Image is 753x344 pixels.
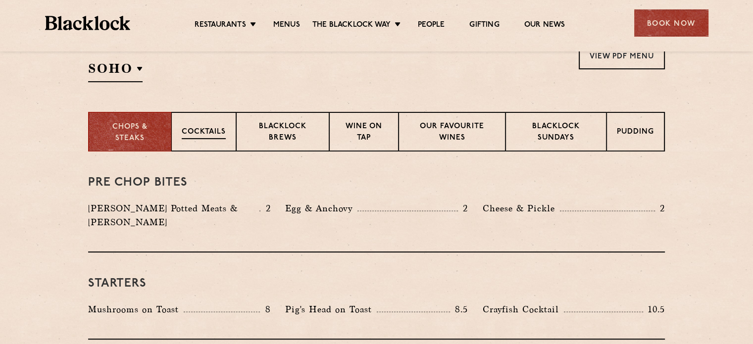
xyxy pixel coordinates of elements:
h3: Starters [88,277,665,290]
a: Restaurants [195,20,246,31]
div: Book Now [634,9,708,37]
p: Blacklock Sundays [516,121,596,145]
a: People [418,20,445,31]
p: Egg & Anchovy [285,201,357,215]
p: Cocktails [182,127,226,139]
p: 2 [655,202,665,215]
p: Our favourite wines [409,121,495,145]
p: 8.5 [450,303,468,316]
p: Mushrooms on Toast [88,302,184,316]
p: Chops & Steaks [99,122,161,144]
p: 2 [458,202,468,215]
img: BL_Textured_Logo-footer-cropped.svg [45,16,131,30]
a: The Blacklock Way [312,20,391,31]
h3: Pre Chop Bites [88,176,665,189]
p: Crayfish Cocktail [483,302,564,316]
a: View PDF Menu [579,42,665,69]
p: [PERSON_NAME] Potted Meats & [PERSON_NAME] [88,201,259,229]
p: Pig's Head on Toast [285,302,377,316]
p: Cheese & Pickle [483,201,560,215]
h2: SOHO [88,60,143,82]
p: Blacklock Brews [247,121,319,145]
a: Gifting [469,20,499,31]
p: Wine on Tap [340,121,388,145]
a: Menus [273,20,300,31]
p: 8 [260,303,270,316]
a: Our News [524,20,565,31]
p: 10.5 [643,303,665,316]
p: 2 [260,202,270,215]
p: Pudding [617,127,654,139]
